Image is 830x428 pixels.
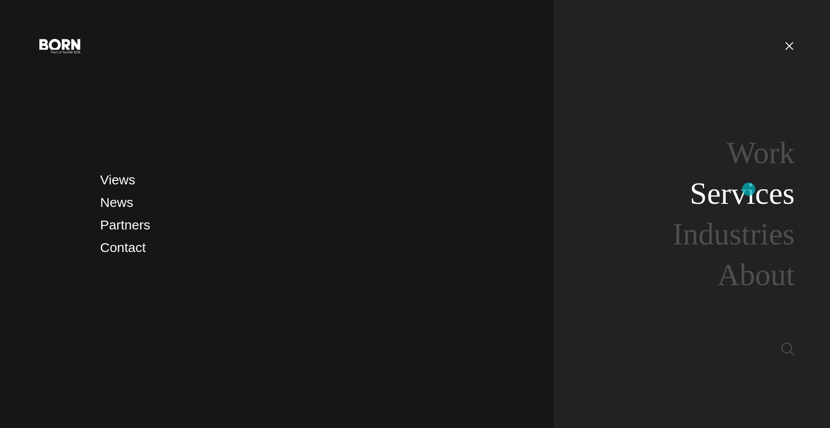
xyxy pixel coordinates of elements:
[100,218,150,232] a: Partners
[673,217,795,251] a: Industries
[100,240,146,255] a: Contact
[779,36,800,55] button: Open
[727,136,795,170] a: Work
[100,172,135,187] a: Views
[100,195,133,210] a: News
[781,343,795,356] img: Search
[690,176,795,210] a: Services
[717,258,795,292] a: About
